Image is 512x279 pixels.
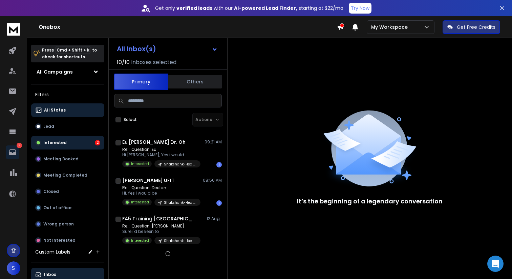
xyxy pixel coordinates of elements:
[43,173,87,178] p: Meeting Completed
[7,261,20,275] button: S
[131,200,149,205] p: Interested
[122,215,197,222] h1: F45 Training [GEOGRAPHIC_DATA]
[31,65,104,79] button: All Campaigns
[487,256,504,272] div: Open Intercom Messenger
[168,74,222,89] button: Others
[7,23,20,36] img: logo
[6,145,19,159] a: 2
[39,23,337,31] h1: Onebox
[43,156,79,162] p: Meeting Booked
[114,74,168,90] button: Primary
[35,248,70,255] h3: Custom Labels
[131,161,149,166] p: Interested
[457,24,495,31] p: Get Free Credits
[31,136,104,150] button: Interested2
[31,201,104,215] button: Out of office
[176,5,212,12] strong: verified leads
[203,178,222,183] p: 08:50 AM
[216,162,222,167] div: 1
[234,5,297,12] strong: AI-powered Lead Finder,
[164,238,196,243] p: Shakshank-Health & Wellness Coaches-[GEOGRAPHIC_DATA]
[44,107,66,113] p: All Status
[111,42,223,56] button: All Inbox(s)
[122,152,200,158] p: Hi [PERSON_NAME], Yes i would
[31,90,104,99] h3: Filters
[43,221,74,227] p: Wrong person
[31,168,104,182] button: Meeting Completed
[56,46,90,54] span: Cmd + Shift + k
[122,229,200,234] p: Sure i'd be keen to
[43,189,59,194] p: Closed
[42,47,97,60] p: Press to check for shortcuts.
[44,272,56,277] p: Inbox
[443,20,500,34] button: Get Free Credits
[349,3,371,14] button: Try Now
[122,191,200,196] p: Hi, Yes I would be
[37,68,73,75] h1: All Campaigns
[155,5,343,12] p: Get only with our starting at $22/mo
[95,140,100,145] div: 2
[371,24,410,31] p: My Workspace
[31,152,104,166] button: Meeting Booked
[31,185,104,198] button: Closed
[122,147,200,152] p: Re: : Question: Eu
[131,238,149,243] p: Interested
[43,205,71,211] p: Out of office
[297,197,443,206] p: It’s the beginning of a legendary conversation
[122,177,174,184] h1: [PERSON_NAME] UFIT
[216,200,222,206] div: 1
[31,217,104,231] button: Wrong person
[17,143,22,148] p: 2
[43,124,54,129] p: Lead
[122,223,200,229] p: Re: : Question: [PERSON_NAME]
[31,120,104,133] button: Lead
[131,58,176,66] h3: Inboxes selected
[43,140,67,145] p: Interested
[164,200,196,205] p: Shakshank-Health & Wellness Coaches-[GEOGRAPHIC_DATA]
[122,185,200,191] p: Re: : Question: Declan
[122,139,186,145] h1: Eu [PERSON_NAME] Dr. Oh
[164,162,196,167] p: Shakshank-Health & Wellness Coaches-[GEOGRAPHIC_DATA]
[31,234,104,247] button: Not Interested
[205,139,222,145] p: 09:21 AM
[207,216,222,221] p: 12 Aug
[117,45,156,52] h1: All Inbox(s)
[43,238,76,243] p: Not Interested
[117,58,130,66] span: 10 / 10
[31,103,104,117] button: All Status
[124,117,137,122] label: Select
[351,5,369,12] p: Try Now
